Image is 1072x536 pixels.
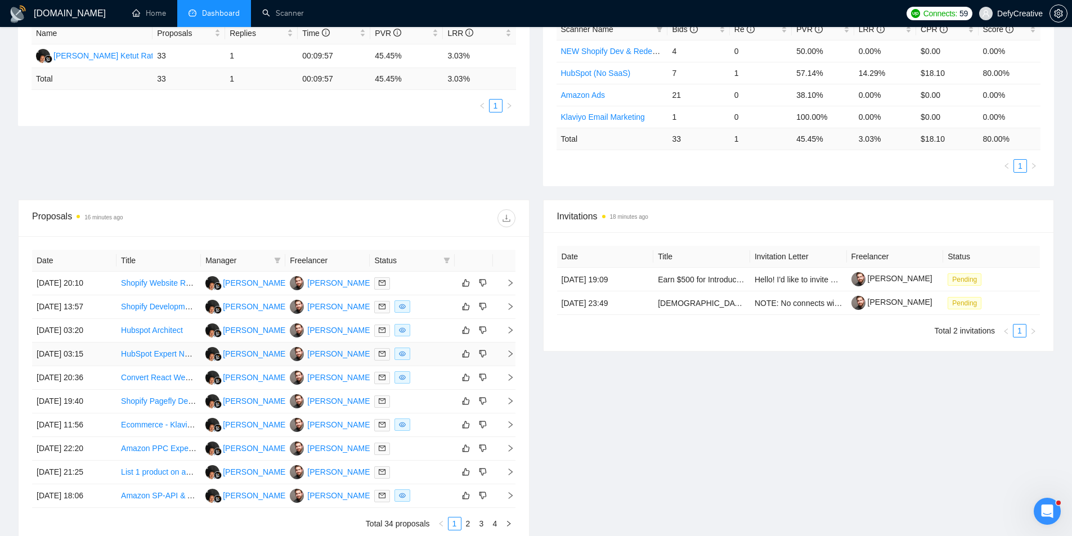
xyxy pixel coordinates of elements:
td: [DATE] 23:49 [557,291,654,315]
img: gigradar-bm.png [214,471,222,479]
button: setting [1049,4,1067,22]
button: like [459,371,473,384]
a: HubSpot Expert Needed for Marketing Automation and CRM Optimization [121,349,378,358]
span: info-circle [877,25,885,33]
span: Manager [205,254,270,267]
td: 0.00% [854,106,916,128]
span: filter [274,257,281,264]
button: like [459,300,473,313]
button: dislike [476,347,490,361]
span: info-circle [322,29,330,37]
span: info-circle [940,25,948,33]
a: EG[PERSON_NAME] [290,301,372,310]
button: like [459,489,473,502]
td: 100.00% [792,106,854,128]
li: 1 [1013,159,1027,173]
li: 1 [489,99,503,112]
img: c1DjEr8u92_o_UTXMbqMcBt1DfdR8O1x_zZGK0jDuT8edB8G-luNgHMmU1orjI9zJD [851,272,865,286]
time: 18 minutes ago [610,214,648,220]
span: like [462,326,470,335]
div: [PERSON_NAME] Ketut Ratih [223,324,329,336]
img: gigradar-bm.png [214,353,222,361]
button: like [459,418,473,431]
td: 57.14% [792,62,854,84]
td: Native Speakers of Tamil – Talent Bench for Future Managed Services Recording Projects [653,291,750,315]
li: Next Page [1026,324,1040,337]
a: Klaviyo Email Marketing [561,112,645,121]
div: [PERSON_NAME] Ketut Ratih [223,395,329,407]
a: Hubspot Architect [121,326,183,335]
img: gigradar-bm.png [214,448,222,456]
img: EG [290,323,304,337]
img: EG [290,300,304,314]
button: download [497,209,515,227]
a: GA[PERSON_NAME] Ketut Ratih [205,396,329,405]
button: dislike [476,300,490,313]
span: right [1030,163,1037,169]
span: Time [302,29,329,38]
img: GA [205,489,219,503]
td: 33 [667,128,729,150]
td: 0.00% [854,40,916,62]
td: 45.45 % [370,68,443,90]
td: [DATE] 13:57 [32,295,116,319]
a: EG[PERSON_NAME] [290,443,372,452]
span: Score [983,25,1013,34]
a: GA[PERSON_NAME] Ketut Ratih [205,443,329,452]
td: 0 [730,84,792,106]
td: $0.00 [916,40,978,62]
span: dislike [479,491,487,500]
button: dislike [476,276,490,290]
img: GA [205,347,219,361]
span: download [498,214,515,223]
td: 1 [225,68,298,90]
td: 1 [730,128,792,150]
td: 7 [667,62,729,84]
td: 0.00% [854,84,916,106]
button: left [476,99,489,112]
th: Manager [201,250,285,272]
iframe: Intercom live chat [1034,498,1061,525]
span: right [497,279,514,287]
button: like [459,323,473,337]
li: 4 [488,517,502,530]
a: GA[PERSON_NAME] Ketut Ratih [205,490,329,499]
div: [PERSON_NAME] Ketut Ratih [223,466,329,478]
div: [PERSON_NAME] [307,395,372,407]
span: right [505,520,512,527]
button: like [459,442,473,455]
div: [PERSON_NAME] Ketut Ratih [223,489,329,502]
img: GA [36,49,50,63]
td: 3.03 % [443,68,515,90]
span: Dashboard [202,8,240,18]
span: like [462,420,470,429]
a: GA[PERSON_NAME] Ketut Ratih [205,420,329,429]
li: Next Page [1027,159,1040,173]
td: 1 [667,106,729,128]
td: 00:09:57 [298,68,370,90]
span: Proposals [157,27,212,39]
td: 1 [730,62,792,84]
td: [DATE] 03:20 [32,319,116,343]
img: EG [290,442,304,456]
a: GA[PERSON_NAME] Ketut Ratih [205,301,329,310]
span: mail [379,492,385,499]
td: 33 [152,44,225,68]
img: EG [290,276,304,290]
span: like [462,491,470,500]
td: 33 [152,68,225,90]
th: Freelancer [285,250,370,272]
img: GA [205,465,219,479]
a: Shopify Website Redesign – Party Game Brand [121,278,287,287]
td: Shopify Website Redesign – Party Game Brand [116,272,201,295]
li: Next Page [503,99,516,112]
li: Previous Page [999,324,1013,337]
span: right [497,303,514,310]
span: mail [379,445,385,452]
img: EG [290,347,304,361]
td: 0 [730,106,792,128]
a: [DEMOGRAPHIC_DATA] Speakers of Tamil – Talent Bench for Future Managed Services Recording Projects [658,299,1037,308]
td: Hubspot Architect [116,319,201,343]
th: Proposals [152,22,225,44]
a: GA[PERSON_NAME] Ketut Ratih [205,372,329,381]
